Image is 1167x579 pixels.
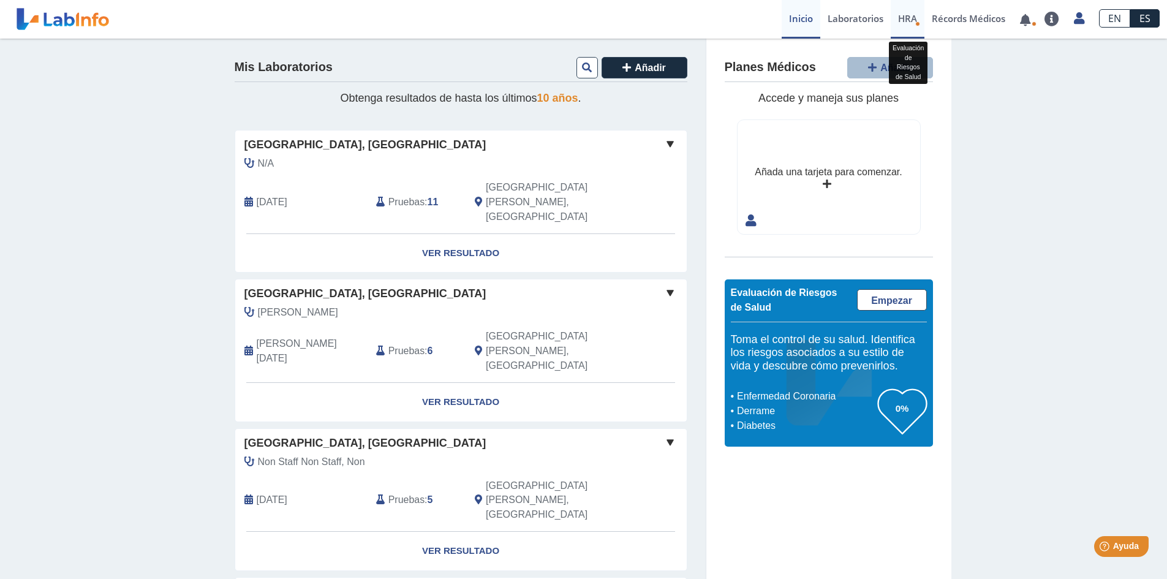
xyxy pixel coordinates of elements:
[878,401,927,416] h3: 0%
[893,44,924,80] span: Evaluación de Riesgos de Salud
[257,336,367,366] span: 2025-01-20
[734,418,878,433] li: Diabetes
[258,305,338,320] span: Marrero, Carlos
[755,165,902,180] div: Añada una tarjeta para comenzar.
[537,92,578,104] span: 10 años
[235,60,333,75] h4: Mis Laboratorios
[244,286,486,302] span: [GEOGRAPHIC_DATA], [GEOGRAPHIC_DATA]
[340,92,581,104] span: Obtenga resultados de hasta los últimos .
[388,195,425,210] span: Pruebas
[258,455,365,469] span: Non Staff Non Staff, Non
[367,180,466,224] div: :
[731,333,927,373] h5: Toma el control de su salud. Identifica los riesgos asociados a su estilo de vida y descubre cómo...
[244,435,486,452] span: [GEOGRAPHIC_DATA], [GEOGRAPHIC_DATA]
[758,92,899,104] span: Accede y maneja sus planes
[428,197,439,207] b: 11
[388,493,425,507] span: Pruebas
[1130,9,1160,28] a: ES
[235,532,687,570] a: Ver Resultado
[235,383,687,422] a: Ver Resultado
[258,156,274,171] span: N/A
[257,195,287,210] span: 2025-04-07
[367,479,466,523] div: :
[880,62,912,73] span: Añadir
[486,479,621,523] span: San Juan, PR
[1058,531,1154,566] iframe: Help widget launcher
[731,287,837,312] span: Evaluación de Riesgos de Salud
[734,389,878,404] li: Enfermedad Coronaria
[367,329,466,373] div: :
[235,234,687,273] a: Ver Resultado
[898,12,917,25] span: HRA
[257,493,287,507] span: 2024-03-05
[602,57,687,78] button: Añadir
[428,346,433,356] b: 6
[871,295,912,306] span: Empezar
[847,57,933,78] button: Añadir
[388,344,425,358] span: Pruebas
[486,180,621,224] span: San Juan, PR
[725,60,816,75] h4: Planes Médicos
[635,62,666,73] span: Añadir
[244,137,486,153] span: [GEOGRAPHIC_DATA], [GEOGRAPHIC_DATA]
[428,494,433,505] b: 5
[1099,9,1130,28] a: EN
[486,329,621,373] span: San Juan, PR
[857,289,927,311] a: Empezar
[734,404,878,418] li: Derrame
